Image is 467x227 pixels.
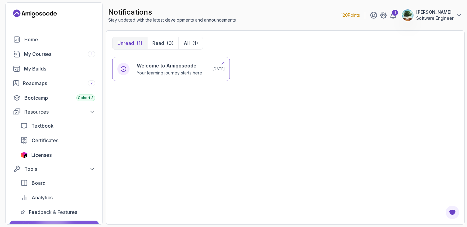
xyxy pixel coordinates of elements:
a: roadmaps [9,77,99,89]
div: Tools [24,165,95,173]
a: bootcamp [9,92,99,104]
button: All(1) [178,37,203,49]
p: [DATE] [213,67,225,71]
p: Software Engineer [416,15,454,21]
a: licenses [17,149,99,161]
button: Tools [9,163,99,174]
span: Licenses [31,151,52,159]
a: certificates [17,134,99,146]
span: Board [32,179,46,187]
span: Analytics [32,194,53,201]
p: [PERSON_NAME] [416,9,454,15]
p: Read [152,40,164,47]
a: 1 [389,12,397,19]
button: user profile image[PERSON_NAME]Software Engineer [402,9,462,21]
a: board [17,177,99,189]
span: 7 [90,81,93,86]
button: Resources [9,106,99,117]
span: Certificates [32,137,58,144]
div: My Builds [24,65,95,72]
a: analytics [17,191,99,204]
div: Home [24,36,95,43]
div: 1 [392,10,398,16]
div: (1) [192,40,198,47]
div: (0) [167,40,174,47]
img: jetbrains icon [20,152,28,158]
div: Roadmaps [23,80,95,87]
div: My Courses [24,50,95,58]
a: textbook [17,120,99,132]
span: Cohort 3 [78,95,94,100]
div: Resources [24,108,95,115]
button: Unread(1) [112,37,147,49]
a: builds [9,63,99,75]
h6: Welcome to Amigoscode [137,62,202,69]
h2: notifications [108,7,236,17]
div: Bootcamp [24,94,95,101]
p: Stay updated with the latest developments and announcements [108,17,236,23]
span: Textbook [31,122,54,129]
p: 120 Points [341,12,360,18]
a: feedback [17,206,99,218]
a: courses [9,48,99,60]
img: user profile image [402,9,413,21]
span: Feedback & Features [29,208,77,216]
button: Open Feedback Button [445,205,460,220]
div: (1) [137,40,142,47]
p: Your learning journey starts here [137,70,202,76]
button: Read(0) [147,37,178,49]
span: 1 [91,52,92,57]
p: All [184,40,190,47]
a: home [9,33,99,46]
a: Landing page [13,9,57,19]
p: Unread [117,40,134,47]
